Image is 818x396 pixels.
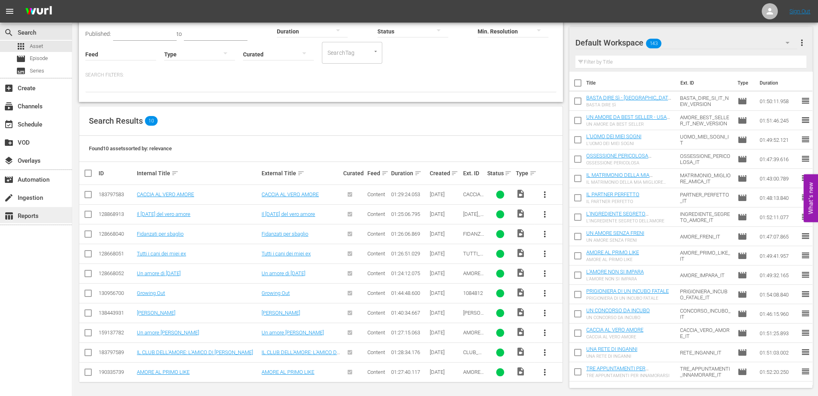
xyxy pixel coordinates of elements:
a: Tutti i cani dei miei ex [137,251,186,257]
div: OSSESSIONE PERICOLOSA [586,160,674,166]
button: more_vert [535,224,554,244]
span: Video [516,268,525,278]
span: 10 [145,116,158,126]
span: Episode [737,154,747,164]
div: [DATE] [429,191,460,197]
div: [DATE] [429,290,460,296]
th: Duration [754,72,803,94]
span: Video [516,367,525,376]
div: CACCIA AL VERO AMORE [586,334,643,340]
div: [DATE] [429,310,460,316]
a: Il [DATE] del vero amore [137,211,190,217]
span: AMORE_PRIMO_LIKE_IT [463,369,484,387]
span: Video [516,209,525,218]
td: RETE_INGANNI_IT [677,343,734,362]
a: Sign Out [789,8,810,15]
span: CACCIA_VERO_AMORE_IT [463,191,484,209]
a: L'UOMO DEI MIEI SOGNI [586,133,641,139]
div: 183797583 [99,191,134,197]
div: 128668052 [99,270,134,276]
div: UNA RETE DI INGANNI [586,354,637,359]
span: sort [381,170,389,177]
a: IL PARTNER PERFETTO [586,191,639,197]
span: more_vert [540,367,550,377]
span: AMORE_[DATE]_IT [463,270,484,282]
span: reorder [800,154,810,164]
th: Ext. ID [676,72,732,94]
span: Episode [737,367,747,377]
td: TRE_APPUNTAMENTI_INNAMORARE_IT [677,362,734,381]
span: Video [516,327,525,337]
span: CLUB_AMORE_NICOLE_IT [463,349,484,367]
div: 01:25:06.795 [391,211,427,217]
div: IL PARTNER PERFETTO [586,199,639,204]
div: 190335739 [99,369,134,375]
div: UN CONCORSO DA INCUBO [586,315,650,320]
span: reorder [800,173,810,183]
div: 128668040 [99,231,134,237]
div: UN AMORE SENZA FRENI [586,238,644,243]
span: Search Results [89,116,143,126]
span: Asset [30,42,43,50]
td: 01:51:46.245 [756,111,800,130]
a: AMORE AL PRIMO LIKE [586,249,639,255]
span: Content [367,310,385,316]
span: Create [4,83,14,93]
div: 130956700 [99,290,134,296]
div: [DATE] [429,251,460,257]
div: BASTA DIRE Sì [586,102,674,108]
span: TUTTI_CANI_MIEI_EX [463,251,483,269]
span: Video [516,307,525,317]
span: Video [516,189,525,199]
span: 143 [646,35,661,52]
div: Created [429,168,460,178]
div: Type [516,168,533,178]
a: UN AMORE SENZA FRENI [586,230,644,236]
div: 128868913 [99,211,134,217]
a: IL MATRIMONIO DELLA MIA MIGLIORE AMICA [586,172,653,184]
span: more_vert [540,308,550,318]
span: more_vert [540,348,550,357]
span: Episode [737,290,747,299]
a: UNA RETE DI INGANNI [586,346,637,352]
td: 01:49:41.957 [756,246,800,265]
span: reorder [800,251,810,260]
div: 01:27:40.117 [391,369,427,375]
a: Un amore [PERSON_NAME] [262,330,324,336]
a: IL CLUB DELL'AMORE: L'AMICO DI [PERSON_NAME] [137,349,253,355]
a: PRIGIONIERA DI UN INCUBO FATALE [586,288,669,294]
a: BASTA DIRE Sì - [GEOGRAPHIC_DATA] QUESTO [586,95,672,107]
td: 01:51:03.002 [756,343,800,362]
td: CONCORSO_INCUBO_IT [677,304,734,323]
div: UN AMORE DA BEST SELLER [586,122,674,127]
span: [PERSON_NAME] [463,310,484,322]
span: reorder [800,367,810,376]
span: Episode [737,232,747,241]
td: MATRIMONIO_MIGLIORE_AMICA_IT [677,169,734,188]
a: Fidanzati per sbaglio [262,231,308,237]
div: 01:27:15.063 [391,330,427,336]
a: CACCIA AL VERO AMORE [586,327,643,333]
a: Un amore [PERSON_NAME] [137,330,199,336]
a: L'INGREDIENTE SEGRETO DELL'AMORE [586,211,649,223]
span: more_vert [540,269,550,278]
div: External Title [262,168,341,178]
div: AMORE AL PRIMO LIKE [586,257,639,262]
td: 01:49:32.165 [756,265,800,285]
span: Content [367,231,385,237]
span: sort [451,170,458,177]
span: reorder [800,270,810,280]
span: reorder [800,115,810,125]
span: reorder [800,193,810,202]
span: Video [516,347,525,357]
a: [PERSON_NAME] [137,310,175,316]
div: Internal Title [137,168,259,178]
span: Found 10 assets sorted by: relevance [89,145,172,151]
span: Content [367,290,385,296]
span: Asset [16,41,26,51]
td: INGREDIENTE_SEGRETO_AMORE_IT [677,207,734,227]
span: sort [505,170,512,177]
span: Series [30,67,44,75]
button: more_vert [535,343,554,362]
div: TRE APPUNTAMENTI PER INNAMORARSI [586,373,674,378]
